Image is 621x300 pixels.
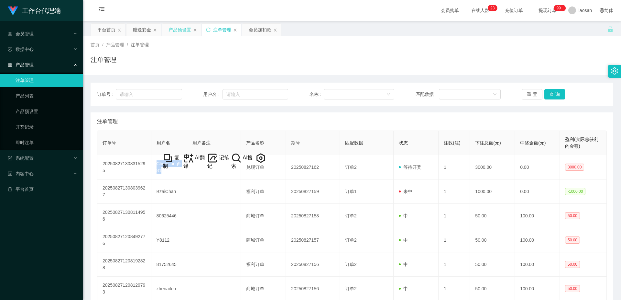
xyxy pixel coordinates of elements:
td: 100.00 [515,252,560,277]
span: 盈利(实际总获利的金额) [565,137,598,149]
i: 图标: table [8,31,12,36]
span: 订单号 [103,140,116,145]
span: 中 [399,286,408,291]
span: 订单2 [345,262,357,267]
span: 订单2 [345,213,357,218]
span: 充值订单 [502,8,526,13]
td: 0.00 [515,179,560,204]
span: 匹配数据： [416,91,439,98]
td: Y8112 [151,228,187,252]
i: 图标: appstore-o [8,63,12,67]
td: 202508271208192828 [97,252,151,277]
a: 开奖记录 [16,121,78,133]
span: 用户名 [157,140,170,145]
span: 等待开奖 [399,165,421,170]
td: 1 [439,155,470,179]
span: 会员管理 [8,31,34,36]
div: 赠送彩金 [133,24,151,36]
span: 50.00 [565,285,580,292]
td: 20250827159 [286,179,340,204]
span: 状态 [399,140,408,145]
span: 产品管理 [106,42,124,47]
p: 2 [490,5,493,11]
button: 查 询 [544,89,565,99]
td: 50.00 [470,204,515,228]
td: 20250827158 [286,204,340,228]
img: logo.9652507e.png [8,6,18,16]
a: 产品预设置 [16,105,78,118]
i: 图标: global [600,8,604,13]
a: 工作台代理端 [8,8,61,13]
i: 图标: setting [611,67,618,75]
i: 图标: close [153,28,157,32]
span: 3000.00 [565,164,584,171]
span: 中 [399,213,408,218]
td: 202508271308039627 [97,179,151,204]
span: 期号 [291,140,300,145]
td: 81752645 [151,252,187,277]
td: 1 [439,204,470,228]
span: / [102,42,103,47]
td: 50.00 [470,252,515,277]
span: 内容中心 [8,171,34,176]
td: 20250827162 [286,155,340,179]
img: +vywMD4W03sz8AcLhV9TmKVjsAAAAABJRU5ErkJggg== [163,153,173,163]
td: 福利订单 [241,252,286,277]
i: 图标: close [273,28,277,32]
td: 202508271208492776 [97,228,151,252]
span: 首页 [91,42,100,47]
td: 0.00 [515,155,560,179]
a: 注单管理 [16,74,78,87]
a: 即时注单 [16,136,78,149]
span: 订单号： [97,91,116,98]
td: BzaiChan [151,179,187,204]
i: 图标: down [387,92,390,97]
span: 中奖金额(元) [520,140,546,145]
td: 20250827157 [286,228,340,252]
span: / [127,42,128,47]
div: 平台首页 [97,24,115,36]
span: 注数(注) [444,140,460,145]
td: 202508271308315295 [97,155,151,179]
p: 3 [493,5,495,11]
span: 注单管理 [131,42,149,47]
i: 图标: check-circle-o [8,47,12,52]
input: 请输入 [223,89,288,99]
button: 重 置 [522,89,542,99]
td: 50.00 [470,228,515,252]
i: 图标: down [493,92,497,97]
img: hH46hMuwJzBHKAAAAAElFTkSuQmCC [231,153,242,163]
a: 图标: dashboard平台首页 [8,183,78,196]
td: 3000.00 [470,155,515,179]
span: 产品名称 [246,140,264,145]
span: 50.00 [565,212,580,219]
td: 100.00 [515,204,560,228]
i: 图标: menu-fold [91,0,113,21]
span: 用户备注 [192,140,211,145]
td: 202508271308114956 [97,204,151,228]
td: 1 [439,252,470,277]
span: 订单2 [345,286,357,291]
sup: 980 [554,5,566,11]
img: Y6Fg4b0bCsMmW1P9Q+wunl0AW5XwHbQAAAABJRU5ErkJggg== [183,153,194,163]
td: 1 [439,179,470,204]
span: -1000.00 [565,188,585,195]
div: 注单管理 [213,24,231,36]
sup: 23 [488,5,497,11]
span: 产品管理 [8,62,34,67]
span: 数据中心 [8,47,34,52]
td: 商城订单 [241,228,286,252]
td: 100.00 [515,228,560,252]
span: 系统配置 [8,156,34,161]
span: 50.00 [565,237,580,244]
i: 图标: close [193,28,197,32]
td: 80625446 [151,204,187,228]
i: 图标: close [233,28,237,32]
td: Cheesiong981 [151,155,187,179]
span: 订单2 [345,237,357,243]
td: 1000.00 [470,179,515,204]
a: 产品列表 [16,89,78,102]
h1: 注单管理 [91,55,116,64]
span: 中 [399,237,408,243]
td: 福利订单 [241,179,286,204]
